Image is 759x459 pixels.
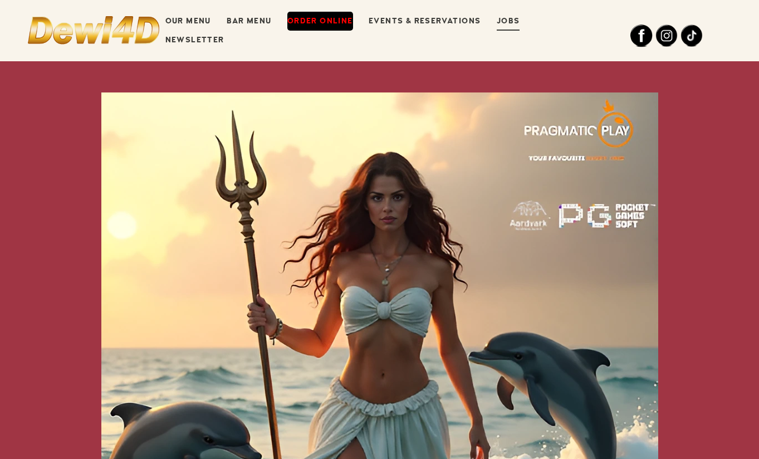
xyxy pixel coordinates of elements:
[52,21,135,40] img: Demo Slot Mahjong
[369,12,481,31] a: Events & Reservations
[22,14,165,47] img: Demo Slot Mahjong
[497,12,520,31] a: Jobs
[165,12,211,31] a: Our Menu
[165,31,224,50] a: Newsletter
[227,12,271,31] a: Bar Menu
[630,25,653,47] img: Facebook
[655,25,678,47] img: Instagram
[287,12,353,31] a: Order Online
